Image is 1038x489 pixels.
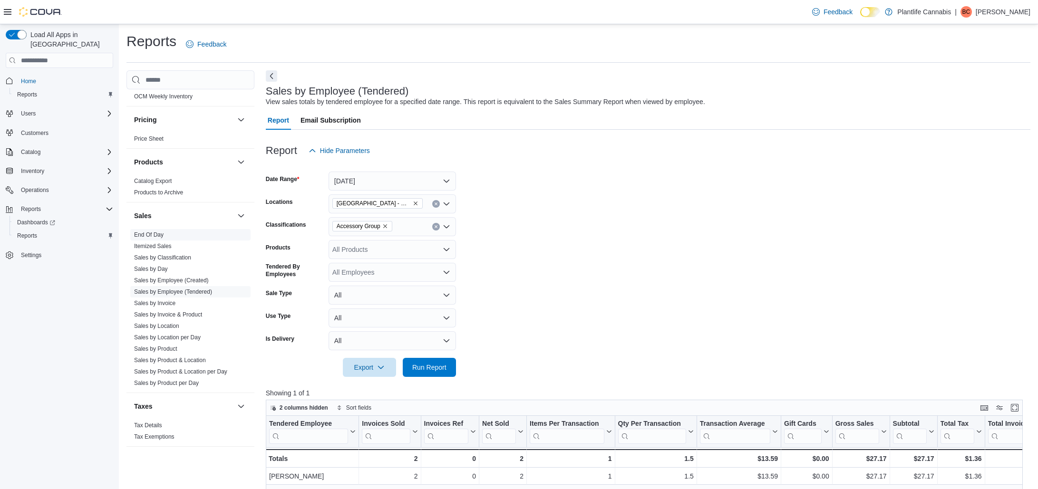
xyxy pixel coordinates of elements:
button: Pricing [134,115,233,125]
div: Products [126,175,254,202]
div: $27.17 [892,453,934,464]
button: Clear input [432,200,440,208]
div: Gift Cards [784,420,822,429]
div: View sales totals by tendered employee for a specified date range. This report is equivalent to t... [266,97,705,107]
div: Invoices Sold [362,420,410,444]
button: Operations [17,184,53,196]
div: Tendered Employee [269,420,348,429]
div: $1.36 [940,471,981,482]
button: Tendered Employee [269,420,356,444]
a: Feedback [808,2,856,21]
button: Pricing [235,114,247,125]
button: Users [2,107,117,120]
button: Sales [235,210,247,221]
div: 2 [482,471,524,482]
button: All [329,308,456,327]
a: Itemized Sales [134,243,172,249]
button: 2 columns hidden [266,402,332,413]
a: Feedback [182,35,230,54]
span: [GEOGRAPHIC_DATA] - Mahogany Market [337,199,411,208]
div: Qty Per Transaction [618,420,686,429]
button: Reports [10,88,117,101]
span: Sales by Invoice & Product [134,311,202,318]
span: Dashboards [17,219,55,226]
button: Remove Accessory Group from selection in this group [382,223,388,229]
span: Itemized Sales [134,242,172,250]
label: Is Delivery [266,335,294,343]
span: Sales by Day [134,265,168,273]
img: Cova [19,7,62,17]
a: Sales by Location [134,323,179,329]
div: Items Per Transaction [530,420,604,444]
span: Sales by Location per Day [134,334,201,341]
span: Catalog [21,148,40,156]
a: Dashboards [10,216,117,229]
div: 1 [530,471,612,482]
div: $13.59 [700,453,778,464]
h3: Sales [134,211,152,221]
div: Net Sold [482,420,516,444]
span: Users [21,110,36,117]
span: 2 columns hidden [280,404,328,412]
button: Settings [2,248,117,262]
span: Reports [13,230,113,241]
div: $27.17 [892,471,934,482]
div: Total Invoiced [988,420,1037,444]
div: Total Tax [940,420,974,429]
a: Sales by Product & Location [134,357,206,364]
span: Sort fields [346,404,371,412]
span: Settings [21,251,41,259]
span: Customers [21,129,49,137]
a: Tax Details [134,422,162,429]
span: Settings [17,249,113,261]
button: Reports [17,203,45,215]
button: Transaction Average [700,420,778,444]
button: Catalog [2,145,117,159]
span: Inventory [17,165,113,177]
span: Reports [17,91,37,98]
button: Taxes [134,402,233,411]
a: Sales by Day [134,266,168,272]
span: Catalog Export [134,177,172,185]
a: Sales by Invoice [134,300,175,307]
div: Transaction Average [700,420,770,429]
label: Locations [266,198,293,206]
div: Gift Card Sales [784,420,822,444]
label: Use Type [266,312,291,320]
button: Clear input [432,223,440,230]
button: Keyboard shortcuts [979,402,990,413]
div: Gross Sales [835,420,879,429]
button: Catalog [17,146,44,158]
button: Open list of options [443,246,450,253]
div: Invoices Sold [362,420,410,429]
span: Users [17,108,113,119]
div: Brad Cale [960,6,972,18]
span: Email Subscription [301,111,361,130]
span: End Of Day [134,231,164,239]
a: Customers [17,127,52,139]
button: Inventory [2,164,117,178]
h3: Sales by Employee (Tendered) [266,86,409,97]
button: Next [266,70,277,82]
div: Qty Per Transaction [618,420,686,444]
div: Tendered Employee [269,420,348,444]
a: Settings [17,249,45,261]
div: [PERSON_NAME] [269,471,356,482]
button: Users [17,108,39,119]
div: $27.17 [835,471,886,482]
span: Tax Exemptions [134,433,175,441]
button: Sales [134,211,233,221]
button: Net Sold [482,420,524,444]
div: Pricing [126,133,254,148]
h3: Products [134,157,163,167]
p: | [955,6,957,18]
div: $27.17 [835,453,886,464]
span: Sales by Employee (Tendered) [134,288,212,296]
a: Reports [13,230,41,241]
a: Catalog Export [134,178,172,184]
span: Reports [13,89,113,100]
a: Sales by Employee (Created) [134,277,209,284]
p: [PERSON_NAME] [976,6,1030,18]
